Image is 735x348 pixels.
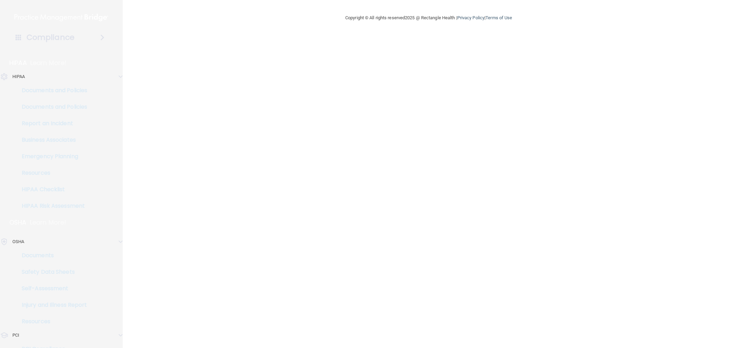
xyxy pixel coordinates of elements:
[457,15,484,20] a: Privacy Policy
[4,302,99,308] p: Injury and Illness Report
[4,203,99,209] p: HIPAA Risk Assessment
[4,170,99,176] p: Resources
[9,59,27,67] p: HIPAA
[12,331,19,339] p: PCI
[12,73,25,81] p: HIPAA
[4,285,99,292] p: Self-Assessment
[4,153,99,160] p: Emergency Planning
[486,15,512,20] a: Terms of Use
[4,186,99,193] p: HIPAA Checklist
[4,120,99,127] p: Report an Incident
[303,7,554,29] div: Copyright © All rights reserved 2025 @ Rectangle Health | |
[30,218,67,227] p: Learn More!
[4,137,99,143] p: Business Associates
[4,318,99,325] p: Resources
[14,11,108,24] img: PMB logo
[4,87,99,94] p: Documents and Policies
[9,218,27,227] p: OSHA
[27,33,74,42] h4: Compliance
[30,59,67,67] p: Learn More!
[4,269,99,275] p: Safety Data Sheets
[12,238,24,246] p: OSHA
[4,104,99,110] p: Documents and Policies
[4,252,99,259] p: Documents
